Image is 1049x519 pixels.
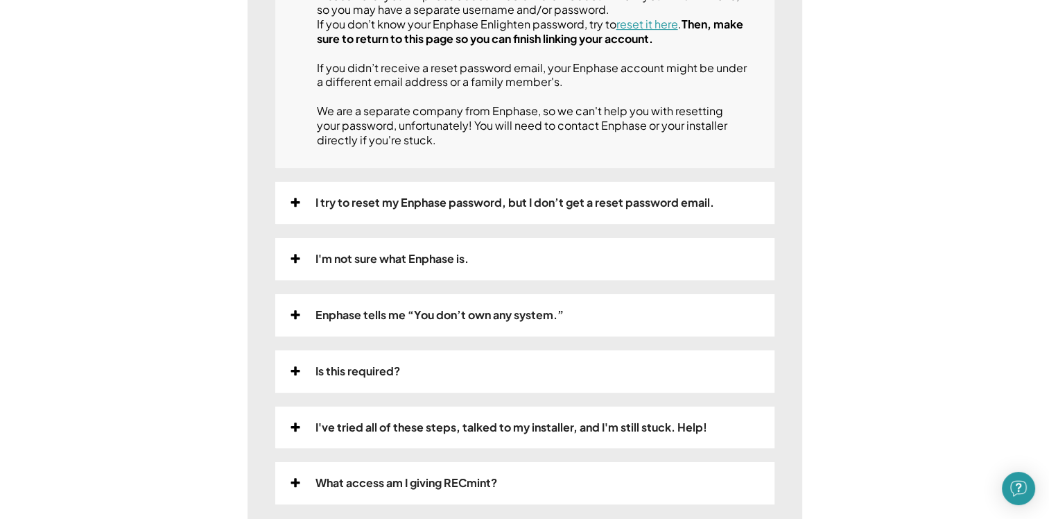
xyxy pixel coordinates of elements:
[616,17,678,31] a: reset it here
[1002,472,1035,505] div: Open Intercom Messenger
[315,420,707,435] div: I've tried all of these steps, talked to my installer, and I'm still stuck. Help!
[315,252,469,266] div: I'm not sure what Enphase is.
[315,308,564,323] div: Enphase tells me “You don’t own any system.”
[315,364,400,379] div: Is this required?
[317,17,745,46] strong: Then, make sure to return to this page so you can finish linking your account.
[315,196,714,210] div: I try to reset my Enphase password, but I don’t get a reset password email.
[315,476,497,491] div: What access am I giving RECmint?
